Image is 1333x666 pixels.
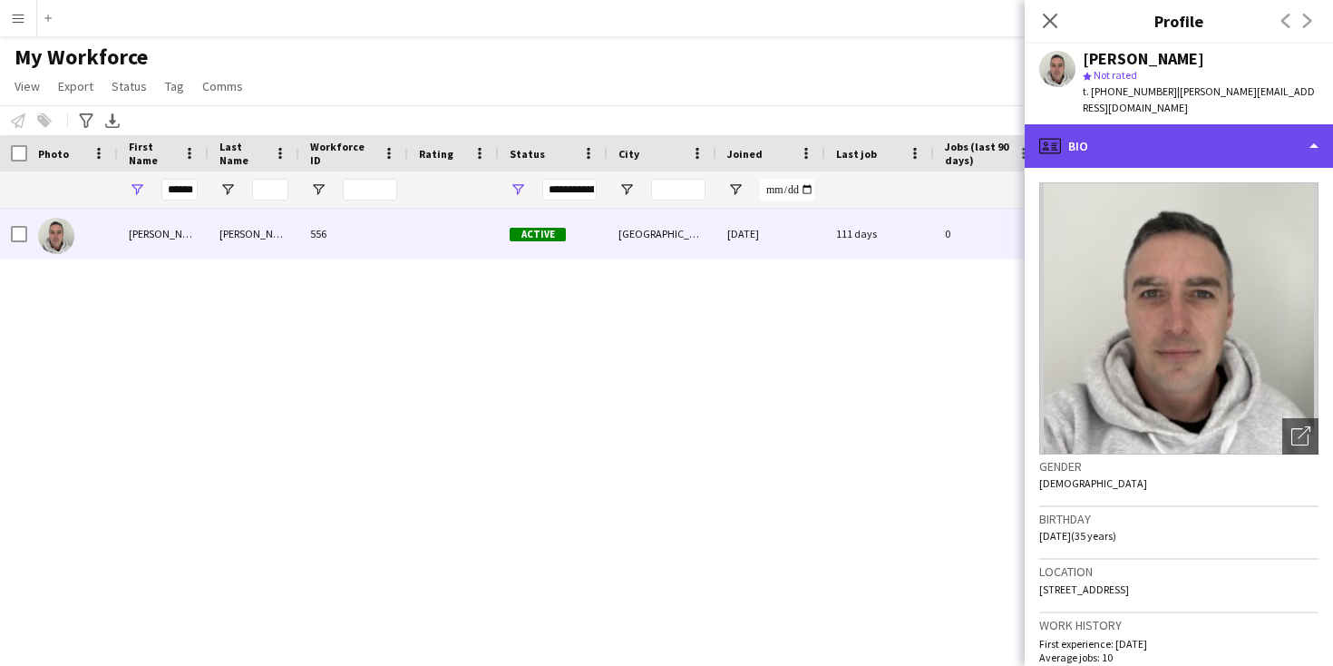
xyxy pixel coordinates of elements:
[161,179,198,201] input: First Name Filter Input
[118,209,209,259] div: [PERSON_NAME]
[1039,583,1129,596] span: [STREET_ADDRESS]
[1282,418,1318,455] div: Open photos pop-in
[58,78,93,94] span: Export
[165,78,184,94] span: Tag
[1094,68,1137,82] span: Not rated
[1039,637,1318,651] p: First experience: [DATE]
[1039,182,1318,455] img: Crew avatar or photo
[727,147,763,161] span: Joined
[129,181,145,198] button: Open Filter Menu
[716,209,825,259] div: [DATE]
[1039,476,1147,490] span: [DEMOGRAPHIC_DATA]
[209,209,299,259] div: [PERSON_NAME]
[1039,651,1318,664] p: Average jobs: 10
[38,147,69,161] span: Photo
[195,74,250,98] a: Comms
[252,179,288,201] input: Last Name Filter Input
[836,147,877,161] span: Last job
[102,110,123,132] app-action-btn: Export XLSX
[608,209,716,259] div: [GEOGRAPHIC_DATA]
[75,110,97,132] app-action-btn: Advanced filters
[219,140,267,167] span: Last Name
[727,181,744,198] button: Open Filter Menu
[651,179,705,201] input: City Filter Input
[310,140,375,167] span: Workforce ID
[51,74,101,98] a: Export
[934,209,1043,259] div: 0
[1039,617,1318,633] h3: Work history
[618,147,639,161] span: City
[1039,458,1318,475] h3: Gender
[38,218,74,254] img: Brendan Murray
[202,78,243,94] span: Comms
[219,181,236,198] button: Open Filter Menu
[825,209,934,259] div: 111 days
[510,228,566,241] span: Active
[1039,563,1318,580] h3: Location
[1083,84,1177,98] span: t. [PHONE_NUMBER]
[1039,511,1318,527] h3: Birthday
[129,140,176,167] span: First Name
[299,209,408,259] div: 556
[104,74,154,98] a: Status
[343,179,397,201] input: Workforce ID Filter Input
[1039,529,1116,543] span: [DATE] (35 years)
[510,181,526,198] button: Open Filter Menu
[760,179,814,201] input: Joined Filter Input
[510,147,545,161] span: Status
[7,74,47,98] a: View
[945,140,1010,167] span: Jobs (last 90 days)
[310,181,326,198] button: Open Filter Menu
[158,74,191,98] a: Tag
[1083,84,1315,114] span: | [PERSON_NAME][EMAIL_ADDRESS][DOMAIN_NAME]
[1083,51,1204,67] div: [PERSON_NAME]
[112,78,147,94] span: Status
[15,44,148,71] span: My Workforce
[15,78,40,94] span: View
[1025,9,1333,33] h3: Profile
[419,147,453,161] span: Rating
[1025,124,1333,168] div: Bio
[618,181,635,198] button: Open Filter Menu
